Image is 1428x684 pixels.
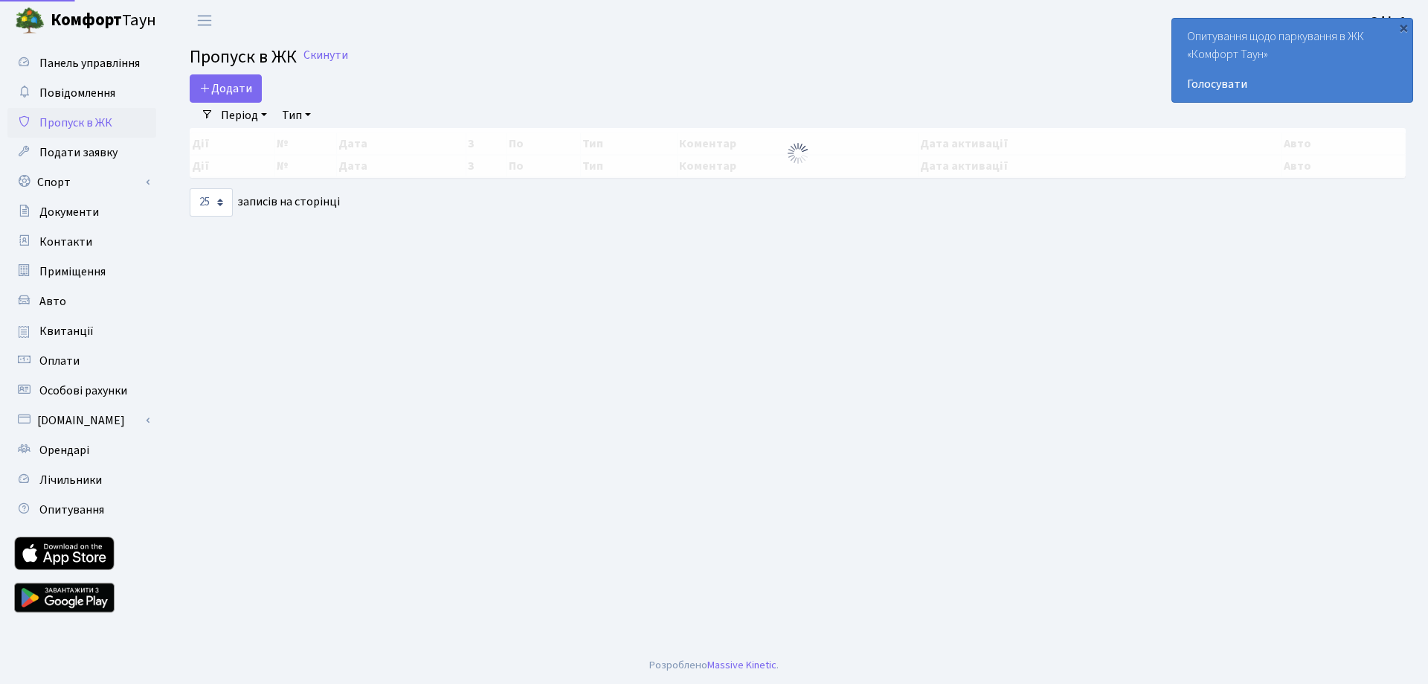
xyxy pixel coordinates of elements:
span: Оплати [39,353,80,369]
a: Період [215,103,273,128]
a: Пропуск в ЖК [7,108,156,138]
span: Опитування [39,502,104,518]
select: записів на сторінці [190,188,233,217]
a: Орендарі [7,435,156,465]
a: Тип [276,103,317,128]
div: Опитування щодо паркування в ЖК «Комфорт Таун» [1172,19,1412,102]
a: Панель управління [7,48,156,78]
span: Таун [51,8,156,33]
span: Пропуск в ЖК [190,44,297,70]
button: Переключити навігацію [186,8,223,33]
img: Обробка... [786,141,810,165]
span: Повідомлення [39,85,115,101]
a: Особові рахунки [7,376,156,406]
span: Контакти [39,234,92,250]
a: Повідомлення [7,78,156,108]
a: Контакти [7,227,156,257]
span: Подати заявку [39,144,118,161]
a: Подати заявку [7,138,156,167]
span: Лічильники [39,472,102,488]
span: Документи [39,204,99,220]
span: Панель управління [39,55,140,71]
label: записів на сторінці [190,188,340,217]
a: Опитування [7,495,156,525]
a: Квитанції [7,316,156,346]
a: Massive Kinetic [707,657,776,673]
a: Авто [7,287,156,316]
span: Пропуск в ЖК [39,115,112,131]
span: Приміщення [39,263,106,280]
a: Додати [190,74,262,103]
a: Спорт [7,167,156,197]
span: Додати [199,80,252,97]
a: Голосувати [1187,75,1398,93]
b: Комфорт [51,8,122,32]
a: Офіс 1. [1370,12,1410,30]
span: Особові рахунки [39,383,127,399]
a: Скинути [303,48,348,63]
b: Офіс 1. [1370,13,1410,29]
span: Квитанції [39,323,94,339]
span: Авто [39,293,66,310]
a: Оплати [7,346,156,376]
a: Лічильники [7,465,156,495]
a: Приміщення [7,257,156,287]
a: Документи [7,197,156,227]
div: Розроблено . [649,657,779,674]
span: Орендарі [39,442,89,458]
div: × [1396,20,1411,35]
a: [DOMAIN_NAME] [7,406,156,435]
img: logo.png [15,6,45,36]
